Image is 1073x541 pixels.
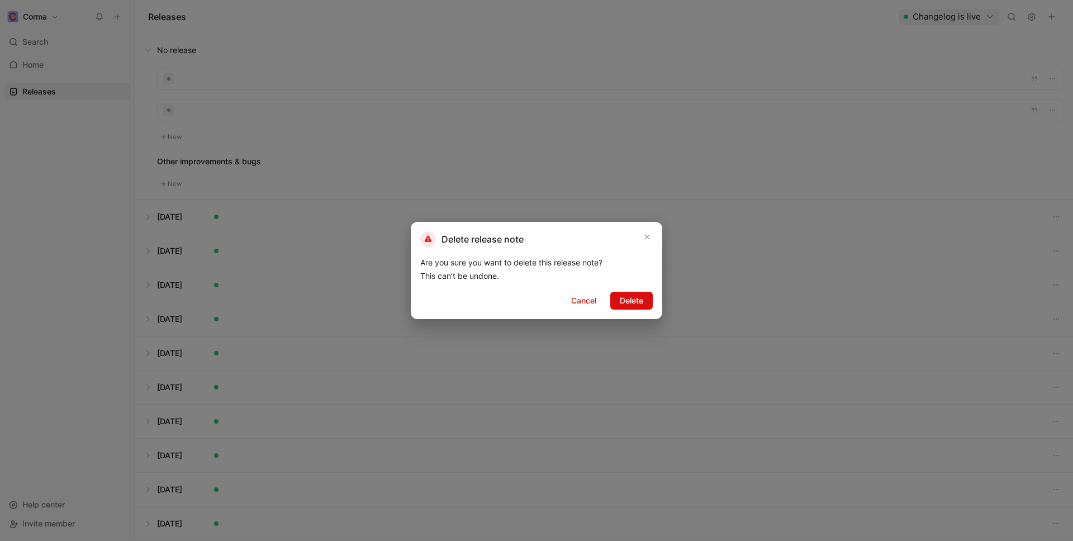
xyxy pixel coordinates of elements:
div: Are you sure you want to delete this release note? This can’t be undone. [420,256,653,283]
button: Cancel [562,292,606,310]
button: Delete [610,292,653,310]
span: Delete [620,294,643,307]
span: Cancel [571,294,596,307]
h2: Delete release note [420,231,524,247]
